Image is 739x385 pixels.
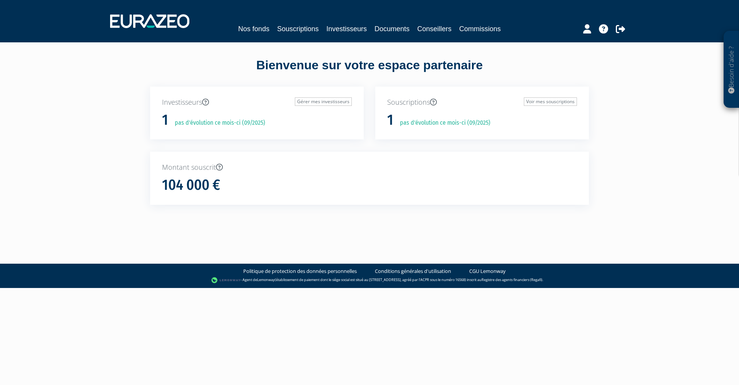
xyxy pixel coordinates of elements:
[387,97,577,107] p: Souscriptions
[395,119,490,127] p: pas d'évolution ce mois-ci (09/2025)
[459,23,501,34] a: Commissions
[326,23,367,34] a: Investisseurs
[277,23,319,34] a: Souscriptions
[162,177,220,193] h1: 104 000 €
[295,97,352,106] a: Gérer mes investisseurs
[238,23,269,34] a: Nos fonds
[110,14,189,28] img: 1732889491-logotype_eurazeo_blanc_rvb.png
[162,112,168,128] h1: 1
[469,268,506,275] a: CGU Lemonway
[417,23,451,34] a: Conseillers
[482,277,542,282] a: Registre des agents financiers (Regafi)
[243,268,357,275] a: Politique de protection des données personnelles
[257,277,275,282] a: Lemonway
[169,119,265,127] p: pas d'évolution ce mois-ci (09/2025)
[375,23,410,34] a: Documents
[144,57,595,87] div: Bienvenue sur votre espace partenaire
[727,35,736,104] p: Besoin d'aide ?
[387,112,393,128] h1: 1
[162,162,577,172] p: Montant souscrit
[211,276,241,284] img: logo-lemonway.png
[524,97,577,106] a: Voir mes souscriptions
[8,276,731,284] div: - Agent de (établissement de paiement dont le siège social est situé au [STREET_ADDRESS], agréé p...
[162,97,352,107] p: Investisseurs
[375,268,451,275] a: Conditions générales d'utilisation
